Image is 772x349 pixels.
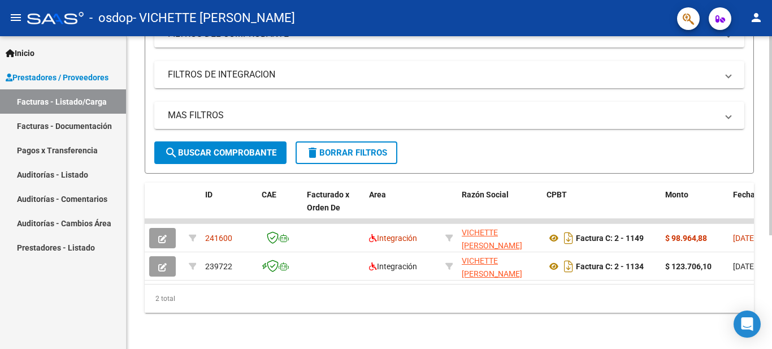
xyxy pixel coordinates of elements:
i: Descargar documento [561,257,576,275]
span: Facturado x Orden De [307,190,349,212]
div: 27290010484 [462,255,537,278]
strong: Factura C: 2 - 1149 [576,234,644,243]
strong: $ 123.706,10 [665,262,712,271]
span: ID [205,190,212,199]
span: - VICHETTE [PERSON_NAME] [133,6,295,31]
span: 241600 [205,234,232,243]
button: Borrar Filtros [296,141,397,164]
button: Buscar Comprobante [154,141,287,164]
datatable-header-cell: Facturado x Orden De [302,183,365,232]
mat-icon: delete [306,146,319,160]
datatable-header-cell: Razón Social [457,183,542,232]
span: VICHETTE [PERSON_NAME] [462,256,522,278]
mat-panel-title: FILTROS DE INTEGRACION [168,68,717,81]
span: VICHETTE [PERSON_NAME] [462,228,522,250]
div: 2 total [145,285,754,313]
datatable-header-cell: ID [201,183,257,232]
span: Area [369,190,386,199]
span: Integración [369,234,417,243]
mat-expansion-panel-header: MAS FILTROS [154,102,744,129]
span: Inicio [6,47,34,59]
datatable-header-cell: CAE [257,183,302,232]
mat-icon: search [164,146,178,160]
span: Monto [665,190,688,199]
strong: Factura C: 2 - 1134 [576,262,644,271]
span: [DATE] [733,234,756,243]
span: Razón Social [462,190,509,199]
span: CAE [262,190,276,199]
span: Borrar Filtros [306,148,387,158]
span: Integración [369,262,417,271]
mat-icon: person [749,11,763,24]
div: 27290010484 [462,226,537,250]
span: - osdop [89,6,133,31]
span: CPBT [547,190,567,199]
span: [DATE] [733,262,756,271]
div: Open Intercom Messenger [734,311,761,338]
mat-expansion-panel-header: FILTROS DE INTEGRACION [154,61,744,88]
span: Buscar Comprobante [164,148,276,158]
datatable-header-cell: Monto [661,183,728,232]
mat-panel-title: MAS FILTROS [168,109,717,122]
strong: $ 98.964,88 [665,234,707,243]
datatable-header-cell: Area [365,183,441,232]
mat-icon: menu [9,11,23,24]
datatable-header-cell: CPBT [542,183,661,232]
span: 239722 [205,262,232,271]
i: Descargar documento [561,229,576,247]
span: Prestadores / Proveedores [6,71,109,84]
